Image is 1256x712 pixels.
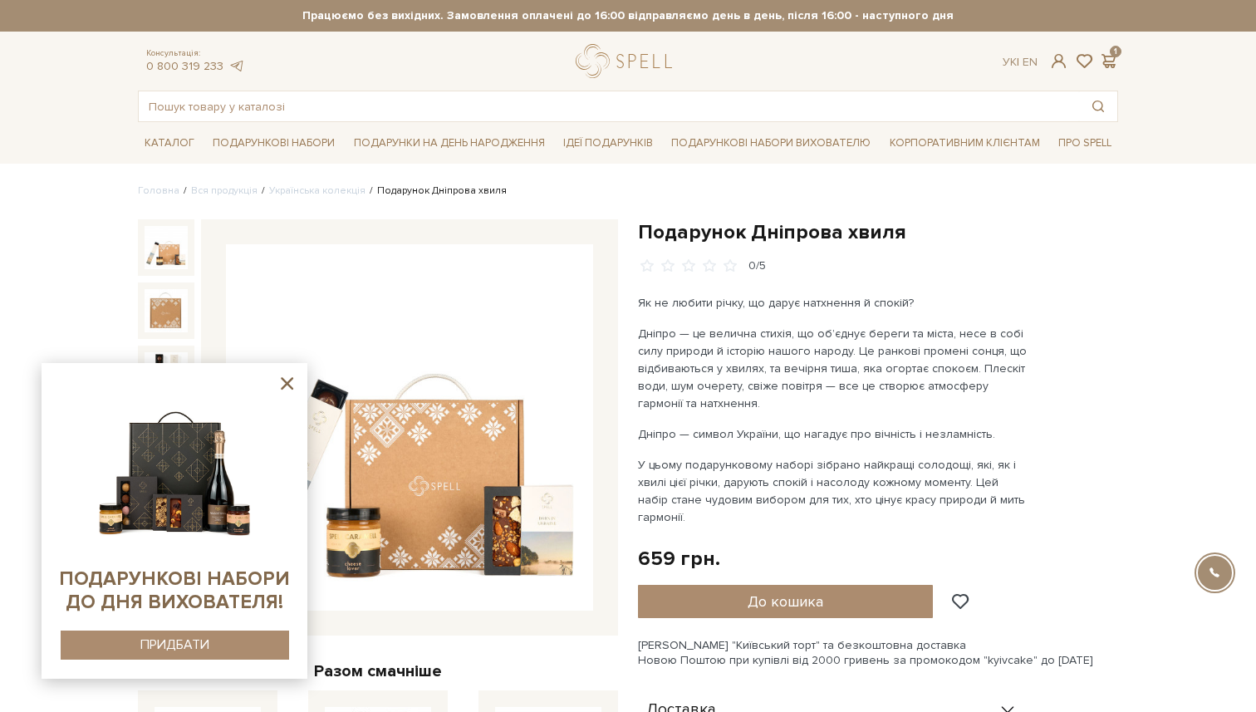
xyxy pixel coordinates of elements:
span: Консультація: [146,48,244,59]
strong: Працюємо без вихідних. Замовлення оплачені до 16:00 відправляємо день в день, після 16:00 - насту... [138,8,1118,23]
div: 0/5 [748,258,766,274]
div: [PERSON_NAME] "Київський торт" та безкоштовна доставка Новою Поштою при купівлі від 2000 гривень ... [638,638,1118,668]
a: Головна [138,184,179,197]
p: Як не любити річку, що дарує натхнення й спокій? [638,294,1028,312]
a: 0 800 319 233 [146,59,223,73]
img: Подарунок Дніпрова хвиля [145,226,188,269]
a: Каталог [138,130,201,156]
div: Разом смачніше [138,660,618,682]
div: 659 грн. [638,546,720,572]
h1: Подарунок Дніпрова хвиля [638,219,1118,245]
button: До кошика [638,585,933,618]
img: Подарунок Дніпрова хвиля [145,289,188,332]
a: Про Spell [1052,130,1118,156]
p: Дніпро — це велична стихія, що об’єднує береги та міста, несе в собі силу природи й історію нашог... [638,325,1028,412]
img: Подарунок Дніпрова хвиля [145,352,188,395]
p: Дніпро — символ України, що нагадує про вічність і незламність. [638,425,1028,443]
div: Ук [1003,55,1038,70]
a: telegram [228,59,244,73]
a: Вся продукція [191,184,258,197]
a: Подарункові набори [206,130,341,156]
a: Українська колекція [269,184,366,197]
a: logo [576,44,680,78]
a: En [1023,55,1038,69]
p: У цьому подарунковому наборі зібрано найкращі солодощі, які, як і хвилі цієї річки, дарують спокі... [638,456,1028,526]
a: Корпоративним клієнтам [883,129,1047,157]
li: Подарунок Дніпрова хвиля [366,184,507,199]
span: До кошика [748,592,823,611]
a: Ідеї подарунків [557,130,660,156]
a: Подарунки на День народження [347,130,552,156]
input: Пошук товару у каталозі [139,91,1079,121]
img: Подарунок Дніпрова хвиля [226,244,593,611]
button: Пошук товару у каталозі [1079,91,1117,121]
a: Подарункові набори вихователю [665,129,877,157]
span: | [1017,55,1019,69]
